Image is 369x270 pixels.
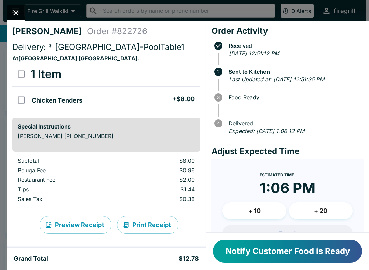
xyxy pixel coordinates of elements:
[217,95,220,100] text: 3
[12,42,184,52] span: Delivery: * [GEOGRAPHIC_DATA]-PoolTable1
[14,255,48,263] h5: Grand Total
[129,176,195,183] p: $2.00
[18,167,118,174] p: Beluga Fee
[225,69,364,75] span: Sent to Kitchen
[225,94,364,100] span: Food Ready
[225,120,364,126] span: Delivered
[18,186,118,193] p: Tips
[18,176,118,183] p: Restaurant Fee
[129,195,195,202] p: $0.38
[32,96,82,105] h5: Chicken Tenders
[222,202,286,219] button: + 10
[18,195,118,202] p: Sales Tax
[18,157,118,164] p: Subtotal
[260,172,294,177] span: Estimated Time
[229,127,304,134] em: Expected: [DATE] 1:06:12 PM
[211,26,364,36] h4: Order Activity
[217,121,220,126] text: 4
[229,76,324,83] em: Last Updated at: [DATE] 12:51:35 PM
[225,43,364,49] span: Received
[7,5,25,20] button: Close
[173,95,195,103] h5: + $8.00
[40,216,111,234] button: Preview Receipt
[117,216,178,234] button: Print Receipt
[12,26,87,37] h4: [PERSON_NAME]
[213,240,362,263] button: Notify Customer Food is Ready
[12,62,200,112] table: orders table
[211,146,364,157] h4: Adjust Expected Time
[30,67,61,81] h3: 1 Item
[18,133,195,139] p: [PERSON_NAME] [PHONE_NUMBER]
[179,255,199,263] h5: $12.78
[129,186,195,193] p: $1.44
[129,157,195,164] p: $8.00
[229,50,279,57] em: [DATE] 12:51:12 PM
[289,202,353,219] button: + 20
[260,179,315,197] time: 1:06 PM
[12,157,200,205] table: orders table
[217,69,220,75] text: 2
[87,26,147,37] h4: Order # 822726
[18,123,195,130] h6: Special Instructions
[129,167,195,174] p: $0.96
[12,55,139,62] strong: At [GEOGRAPHIC_DATA] [GEOGRAPHIC_DATA] .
